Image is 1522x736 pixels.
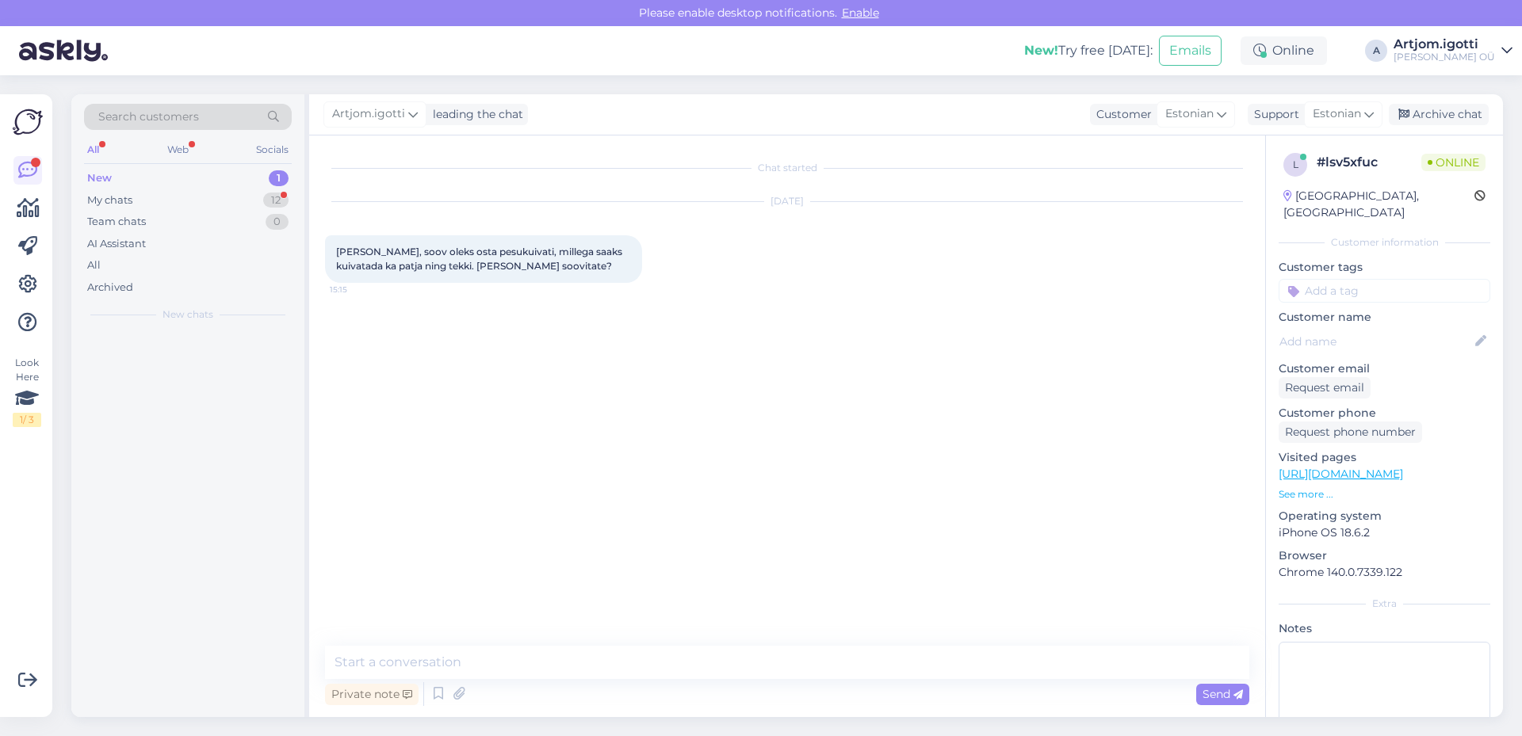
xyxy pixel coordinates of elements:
span: Enable [837,6,884,20]
div: [PERSON_NAME] OÜ [1394,51,1495,63]
p: Customer phone [1279,405,1490,421]
p: Customer email [1279,360,1490,377]
div: Request email [1279,377,1371,399]
div: Online [1241,36,1327,65]
div: Private note [325,684,419,705]
input: Add name [1279,333,1472,350]
button: Emails [1159,36,1222,66]
p: See more ... [1279,487,1490,501]
div: Team chats [87,214,146,230]
span: Artjom.igotti [332,105,405,123]
span: Estonian [1165,105,1214,123]
p: Chrome 140.0.7339.122 [1279,564,1490,581]
span: Send [1203,687,1243,701]
div: Extra [1279,597,1490,611]
div: 12 [263,193,289,208]
div: leading the chat [426,106,523,123]
p: Operating system [1279,508,1490,524]
div: Request phone number [1279,421,1422,443]
div: AI Assistant [87,236,146,252]
div: Artjom.igotti [1394,38,1495,51]
span: Online [1421,154,1486,171]
div: Chat started [325,161,1249,175]
p: Customer tags [1279,259,1490,276]
span: 15:15 [330,284,389,296]
span: New chats [163,307,213,322]
a: Artjom.igotti[PERSON_NAME] OÜ [1394,38,1512,63]
a: [URL][DOMAIN_NAME] [1279,467,1403,481]
img: Askly Logo [13,107,43,137]
p: Notes [1279,620,1490,637]
b: New! [1024,43,1058,58]
div: Web [164,139,192,160]
div: [DATE] [325,194,1249,208]
div: All [84,139,102,160]
div: 1 / 3 [13,413,41,427]
div: Try free [DATE]: [1024,41,1153,60]
p: iPhone OS 18.6.2 [1279,524,1490,541]
div: [GEOGRAPHIC_DATA], [GEOGRAPHIC_DATA] [1283,188,1474,221]
div: Socials [253,139,292,160]
span: Estonian [1313,105,1361,123]
input: Add a tag [1279,279,1490,303]
p: Visited pages [1279,449,1490,466]
div: New [87,170,112,186]
span: [PERSON_NAME], soov oleks osta pesukuivati, millega saaks kuivatada ka patja ning tekki. [PERSON_... [336,246,625,272]
div: Archived [87,280,133,296]
div: Look Here [13,356,41,427]
div: Support [1248,106,1299,123]
p: Customer name [1279,309,1490,326]
div: # lsv5xfuc [1317,153,1421,172]
div: A [1365,40,1387,62]
div: Customer [1090,106,1152,123]
div: Archive chat [1389,104,1489,125]
div: 1 [269,170,289,186]
div: 0 [266,214,289,230]
div: Customer information [1279,235,1490,250]
div: All [87,257,101,273]
div: My chats [87,193,132,208]
span: Search customers [98,109,199,125]
p: Browser [1279,547,1490,564]
span: l [1293,158,1298,170]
